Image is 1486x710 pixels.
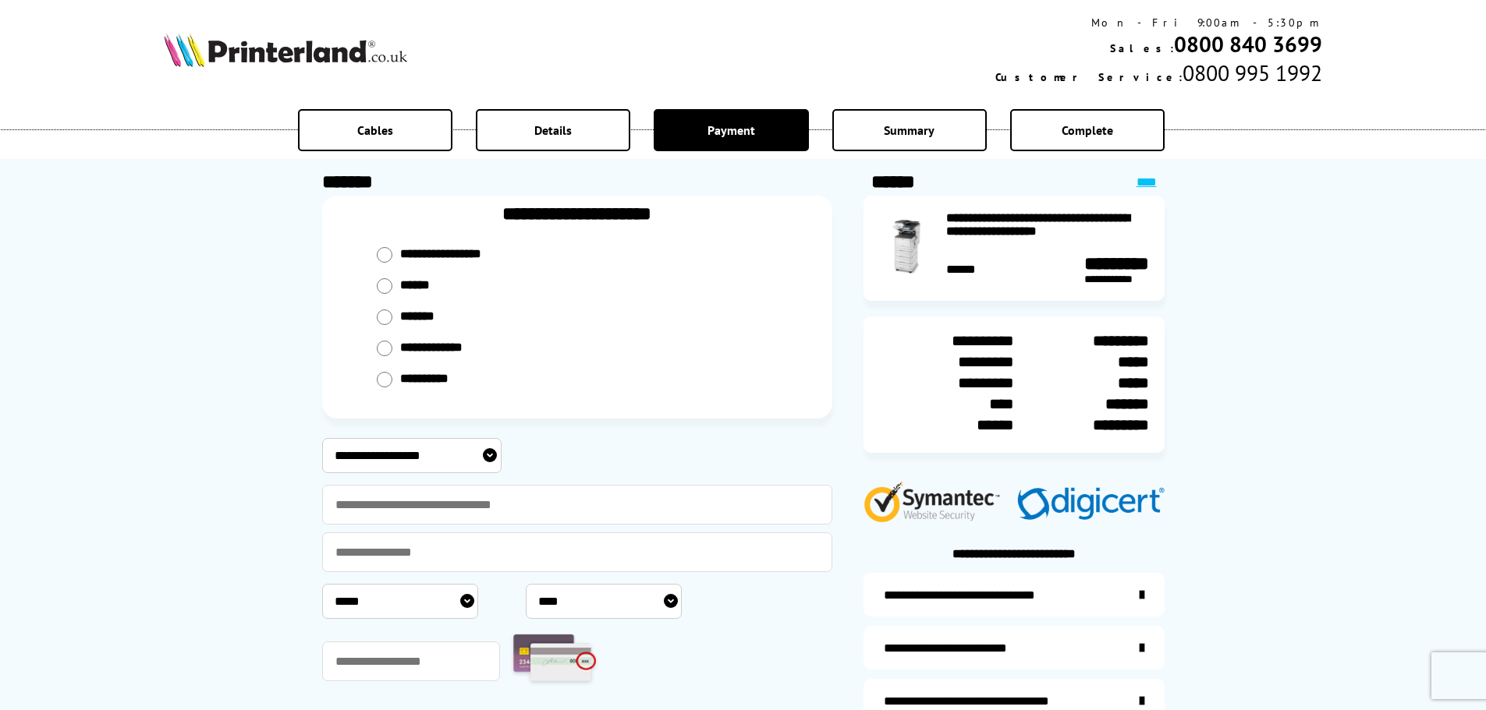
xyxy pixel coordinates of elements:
div: Mon - Fri 9:00am - 5:30pm [995,16,1322,30]
span: Summary [884,122,935,138]
span: Customer Service: [995,70,1183,84]
span: Payment [708,122,755,138]
img: Printerland Logo [164,33,407,67]
span: Cables [357,122,393,138]
span: Complete [1062,122,1113,138]
span: Sales: [1110,41,1174,55]
a: additional-ink [864,573,1165,616]
a: 0800 840 3699 [1174,30,1322,58]
span: 0800 995 1992 [1183,58,1322,87]
span: Details [534,122,572,138]
a: items-arrive [864,626,1165,669]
